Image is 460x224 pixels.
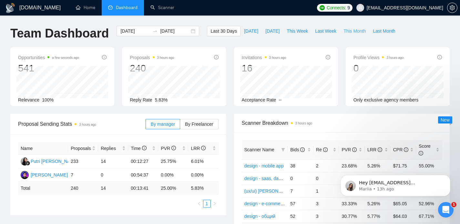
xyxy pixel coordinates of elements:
[339,159,365,172] td: 23.68%
[158,168,188,182] td: 0.00%
[313,197,339,210] td: 3
[203,200,211,208] li: 1
[98,182,128,195] td: 14
[71,145,91,152] span: Proposals
[281,148,285,152] span: filter
[295,122,312,125] time: 3 hours ago
[210,27,237,35] span: Last 30 Days
[269,56,286,59] time: 3 hours ago
[438,202,454,218] iframe: Intercom live chat
[158,155,188,168] td: 25.75%
[152,28,158,34] span: to
[340,26,369,36] button: This Month
[416,159,442,172] td: 55.00%
[188,168,218,182] td: 0.00%
[244,214,276,219] a: design - общий
[42,97,54,102] span: 100%
[331,161,460,207] iframe: Intercom notifications message
[98,168,128,182] td: 0
[244,188,326,194] a: (ux/ui) [PERSON_NAME] - web category
[313,210,339,222] td: 3
[320,5,325,10] img: upwork-logo.png
[447,3,457,13] button: setting
[280,145,286,155] span: filter
[68,168,98,182] td: 7
[244,27,258,35] span: [DATE]
[21,172,68,177] a: AR[PERSON_NAME]
[312,26,340,36] button: Last Week
[353,54,404,61] span: Profile Views
[244,201,287,206] a: design - e-commerce
[185,122,213,127] span: By Freelancer
[343,27,366,35] span: This Month
[300,147,305,152] span: info-circle
[386,56,404,59] time: 3 hours ago
[98,142,128,155] th: Replies
[150,5,174,10] a: searchScanner
[155,97,168,102] span: 5.83%
[151,122,175,127] span: By manager
[288,185,313,197] td: 7
[5,3,15,13] img: logo
[378,147,382,152] span: info-circle
[419,144,431,156] span: Score
[31,171,68,178] div: [PERSON_NAME]
[18,142,68,155] th: Name
[158,182,188,195] td: 25.00 %
[157,56,174,59] time: 3 hours ago
[393,147,408,152] span: CPR
[152,28,158,34] span: swap-right
[21,158,78,164] a: PMPutri [PERSON_NAME]
[353,97,419,102] span: Only exclusive agency members
[327,4,346,11] span: Connects:
[128,168,158,182] td: 00:54:37
[68,142,98,155] th: Proposals
[197,202,201,206] span: left
[207,26,240,36] button: Last 30 Days
[288,172,313,185] td: 0
[161,146,176,151] span: PVR
[101,145,121,152] span: Replies
[290,147,305,152] span: Bids
[188,182,218,195] td: 5.83 %
[79,123,96,126] time: 3 hours ago
[244,147,274,152] span: Scanner Name
[214,55,219,59] span: info-circle
[358,5,363,10] span: user
[18,54,79,61] span: Opportunities
[18,62,79,74] div: 541
[265,27,280,35] span: [DATE]
[98,155,128,168] td: 14
[108,5,113,10] span: dashboard
[211,200,219,208] li: Next Page
[339,210,365,222] td: 30.77%
[279,97,281,102] span: --
[391,159,416,172] td: $71.75
[242,119,442,127] span: Scanner Breakdown
[347,4,350,11] span: 9
[26,161,30,165] img: gigradar-bm.png
[52,56,79,59] time: a few seconds ago
[21,171,29,179] img: AR
[288,197,313,210] td: 57
[262,26,283,36] button: [DATE]
[68,155,98,168] td: 233
[18,182,68,195] td: Total
[244,163,284,168] a: design - mobile app
[419,151,423,155] span: info-circle
[191,146,206,151] span: LRR
[68,182,98,195] td: 240
[120,27,150,35] input: Start date
[451,202,456,207] span: 1
[201,146,206,150] span: info-circle
[130,62,174,74] div: 240
[10,26,109,41] h1: Team Dashboard
[195,200,203,208] button: left
[171,146,176,150] span: info-circle
[316,147,328,152] span: Re
[76,5,95,10] a: homeHome
[365,159,391,172] td: 5.26%
[242,62,286,74] div: 16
